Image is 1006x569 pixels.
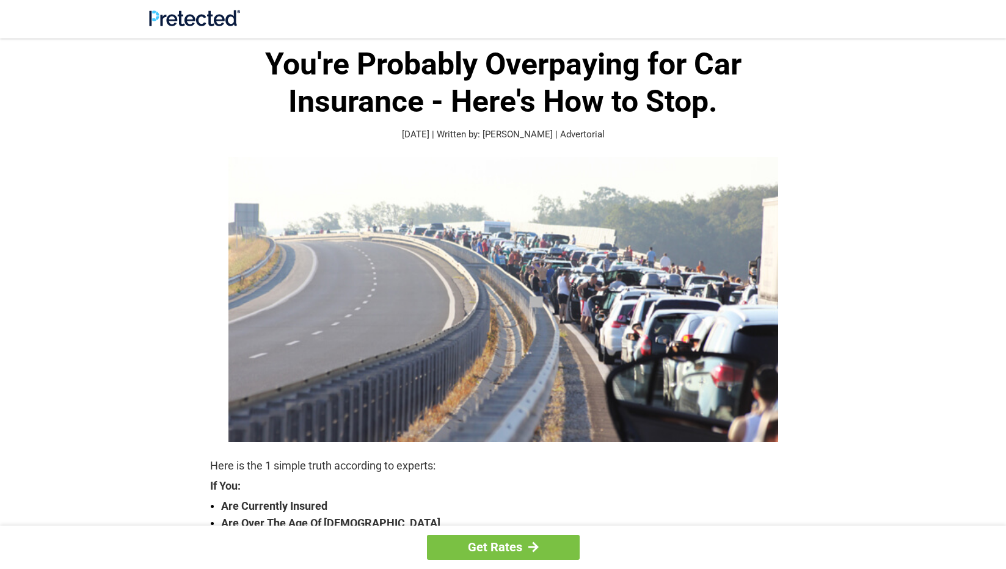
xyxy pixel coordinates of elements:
[149,17,240,29] a: Site Logo
[221,515,796,532] strong: Are Over The Age Of [DEMOGRAPHIC_DATA]
[210,128,796,142] p: [DATE] | Written by: [PERSON_NAME] | Advertorial
[427,535,580,560] a: Get Rates
[149,10,240,26] img: Site Logo
[210,480,796,491] strong: If You:
[210,457,796,474] p: Here is the 1 simple truth according to experts:
[221,498,796,515] strong: Are Currently Insured
[210,46,796,120] h1: You're Probably Overpaying for Car Insurance - Here's How to Stop.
